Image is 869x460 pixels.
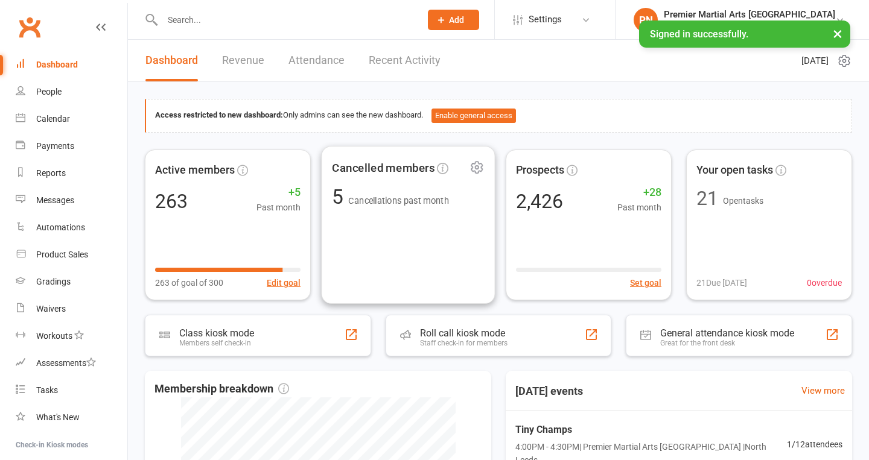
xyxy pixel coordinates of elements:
[696,189,718,208] div: 21
[16,106,127,133] a: Calendar
[222,40,264,81] a: Revenue
[617,184,661,201] span: +28
[660,339,794,347] div: Great for the front desk
[36,331,72,341] div: Workouts
[630,276,661,289] button: Set goal
[516,192,563,211] div: 2,426
[16,268,127,295] a: Gradings
[14,12,45,42] a: Clubworx
[348,195,449,206] span: Cancellations past month
[16,404,127,431] a: What's New
[369,40,441,81] a: Recent Activity
[154,380,289,398] span: Membership breakdown
[36,412,80,422] div: What's New
[36,250,88,259] div: Product Sales
[420,327,508,339] div: Roll call kiosk mode
[660,327,794,339] div: General attendance kiosk mode
[36,195,74,205] div: Messages
[179,339,254,347] div: Members self check-in
[515,422,787,438] span: Tiny Champs
[332,159,434,177] span: Cancelled members
[664,9,835,20] div: Premier Martial Arts [GEOGRAPHIC_DATA]
[807,276,842,289] span: 0 overdue
[16,323,127,350] a: Workouts
[155,162,235,179] span: Active members
[36,141,74,151] div: Payments
[155,110,283,119] strong: Access restricted to new dashboard:
[516,162,564,179] span: Prospects
[617,201,661,214] span: Past month
[428,10,479,30] button: Add
[256,184,301,201] span: +5
[36,60,78,69] div: Dashboard
[155,109,842,123] div: Only admins can see the new dashboard.
[36,277,71,286] div: Gradings
[36,114,70,124] div: Calendar
[36,222,85,232] div: Automations
[696,276,747,289] span: 21 Due [DATE]
[36,358,96,368] div: Assessments
[420,339,508,347] div: Staff check-in for members
[696,162,773,179] span: Your open tasks
[506,380,593,402] h3: [DATE] events
[787,438,842,451] span: 1 / 12 attendees
[801,54,829,68] span: [DATE]
[288,40,345,81] a: Attendance
[449,15,464,25] span: Add
[256,201,301,214] span: Past month
[145,40,198,81] a: Dashboard
[36,304,66,313] div: Waivers
[16,377,127,404] a: Tasks
[650,28,748,40] span: Signed in successfully.
[36,87,62,96] div: People
[529,6,562,33] span: Settings
[801,383,845,398] a: View more
[36,385,58,395] div: Tasks
[159,11,412,28] input: Search...
[634,8,658,32] div: PN
[179,327,254,339] div: Class kiosk mode
[16,214,127,241] a: Automations
[16,133,127,160] a: Payments
[16,51,127,78] a: Dashboard
[155,276,223,289] span: 263 of goal of 300
[827,20,848,46] button: ×
[16,78,127,106] a: People
[16,350,127,377] a: Assessments
[16,241,127,268] a: Product Sales
[155,192,188,211] div: 263
[431,109,516,123] button: Enable general access
[267,276,301,289] button: Edit goal
[16,187,127,214] a: Messages
[16,160,127,187] a: Reports
[332,184,348,209] span: 5
[36,168,66,178] div: Reports
[16,295,127,323] a: Waivers
[723,196,763,206] span: Open tasks
[664,20,835,31] div: Premier Martial Arts [GEOGRAPHIC_DATA]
